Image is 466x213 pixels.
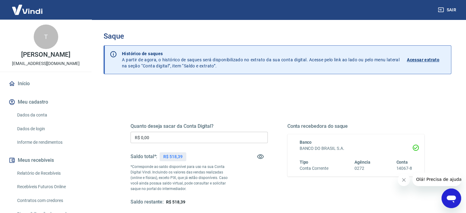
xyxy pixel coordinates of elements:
[21,51,70,58] p: [PERSON_NAME]
[12,60,80,67] p: [EMAIL_ADDRESS][DOMAIN_NAME]
[104,32,451,40] h3: Saque
[396,160,408,165] span: Conta
[34,25,58,49] div: T
[354,165,370,172] h6: 0272
[437,4,459,16] button: Sair
[15,123,84,135] a: Dados de login
[7,95,84,109] button: Meu cadastro
[396,165,412,172] h6: 14067-8
[15,167,84,180] a: Relatório de Recebíveis
[300,160,309,165] span: Tipo
[300,165,328,172] h6: Conta Corrente
[354,160,370,165] span: Agência
[15,181,84,193] a: Recebíveis Futuros Online
[412,173,461,186] iframe: Mensagem da empresa
[300,145,412,152] h6: BANCO DO BRASIL S.A.
[398,174,410,186] iframe: Fechar mensagem
[15,109,84,121] a: Dados da conta
[441,188,461,208] iframe: Botão para abrir a janela de mensagens
[7,77,84,90] a: Início
[287,123,425,129] h5: Conta recebedora do saque
[163,154,183,160] p: R$ 518,39
[122,51,400,57] p: Histórico de saques
[131,123,268,129] h5: Quanto deseja sacar da Conta Digital?
[15,194,84,207] a: Contratos com credores
[7,154,84,167] button: Meus recebíveis
[131,199,164,205] h5: Saldo restante:
[407,57,439,63] p: Acessar extrato
[4,4,51,9] span: Olá! Precisa de ajuda?
[166,200,185,204] span: R$ 518,39
[15,136,84,149] a: Informe de rendimentos
[407,51,446,69] a: Acessar extrato
[122,51,400,69] p: A partir de agora, o histórico de saques será disponibilizado no extrato da sua conta digital. Ac...
[131,164,233,192] p: *Corresponde ao saldo disponível para uso na sua Conta Digital Vindi. Incluindo os valores das ve...
[131,154,157,160] h5: Saldo total*:
[7,0,47,19] img: Vindi
[300,140,312,145] span: Banco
